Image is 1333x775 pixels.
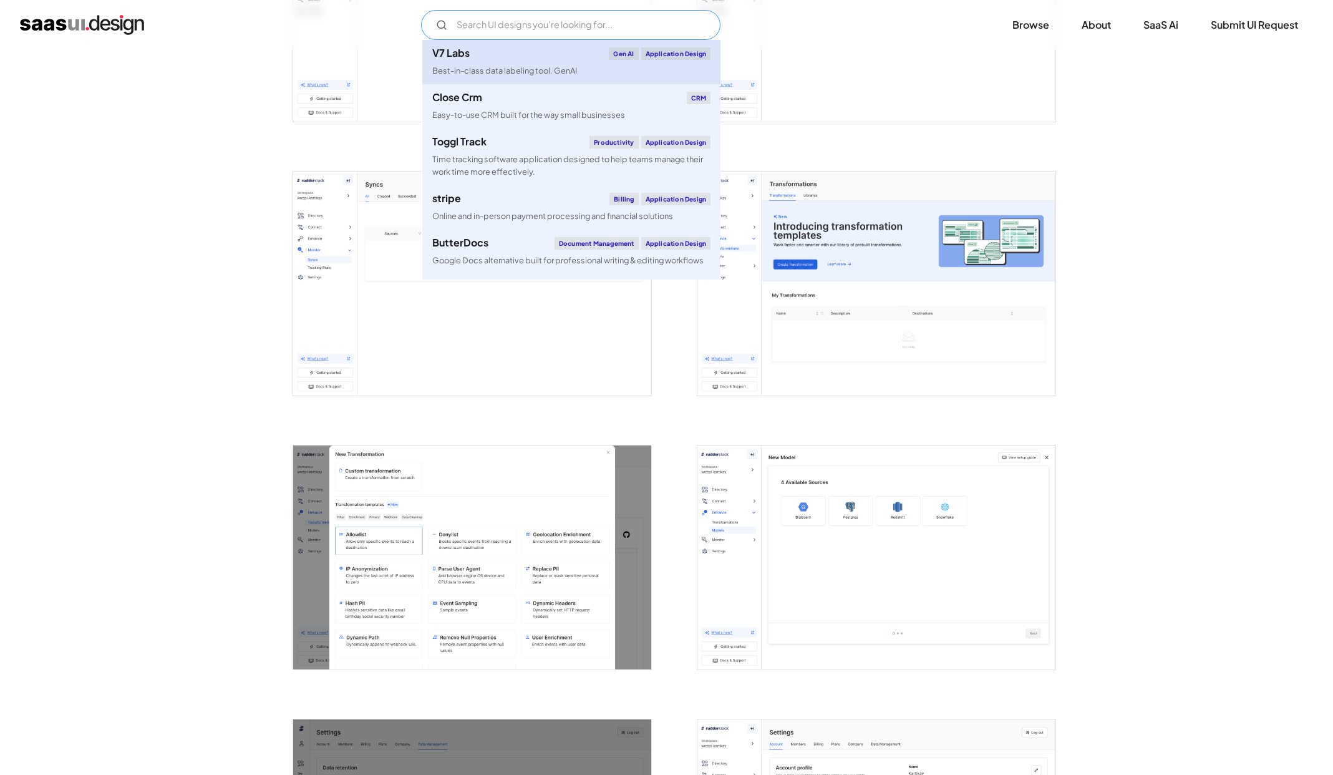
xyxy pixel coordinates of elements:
img: 644a0ab88cf35db70b28f5e6_Rudderstack%20Sync%20Empty%20Screen.png [293,172,651,396]
img: 644a0aa2c47ad20e870ed14e_Rudderstack%20Create%20Transformation%20Screen.png [293,446,651,670]
div: stripe [432,193,461,203]
a: klaviyoEmail MarketingApplication DesignCreate personalised customer experiences across email, SM... [422,274,720,330]
a: About [1067,11,1126,39]
div: ButterDocs [432,238,488,248]
div: CRM [687,92,711,104]
img: 644a0af26833dc82da3b3d3d_Rudderstack%20Models%20Modal%20Screen.png [697,446,1055,670]
div: Productivity [589,136,638,149]
a: open lightbox [293,446,651,670]
a: ButterDocsDocument ManagementApplication DesignGoogle Docs alternative built for professional wri... [422,230,720,274]
div: Gen AI [609,47,638,60]
div: Toggl Track [432,137,487,147]
a: Browse [997,11,1064,39]
a: open lightbox [697,446,1055,670]
div: Google Docs alternative built for professional writing & editing workflows [432,255,704,266]
div: Application Design [641,47,711,60]
form: Email Form [421,10,720,40]
div: Online and in-person payment processing and financial solutions [432,210,673,222]
div: Time tracking software application designed to help teams manage their work time more effectively. [432,154,710,177]
div: V7 Labs [432,48,470,58]
div: Billing [609,193,638,205]
img: 644a0aa2113497bfdb7933d2_Rudderstack%20Transformation%20Screen.png [697,172,1055,396]
div: Close Crm [432,92,482,102]
input: Search UI designs you're looking for... [421,10,720,40]
div: Application Design [641,237,711,250]
div: Best-in-class data labeling tool. GenAI [432,65,577,77]
div: Document Management [555,237,639,250]
a: Toggl TrackProductivityApplication DesignTime tracking software application designed to help team... [422,129,720,185]
div: Application Design [641,136,711,149]
a: open lightbox [293,172,651,396]
a: open lightbox [697,172,1055,396]
a: V7 LabsGen AIApplication DesignBest-in-class data labeling tool. GenAI [422,40,720,84]
a: SaaS Ai [1128,11,1193,39]
a: Close CrmCRMEasy-to-use CRM built for the way small businesses [422,84,720,129]
a: Submit UI Request [1196,11,1313,39]
div: Application Design [641,193,711,205]
a: stripeBillingApplication DesignOnline and in-person payment processing and financial solutions [422,185,720,230]
div: Easy-to-use CRM built for the way small businesses [432,109,625,121]
a: home [20,15,144,35]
